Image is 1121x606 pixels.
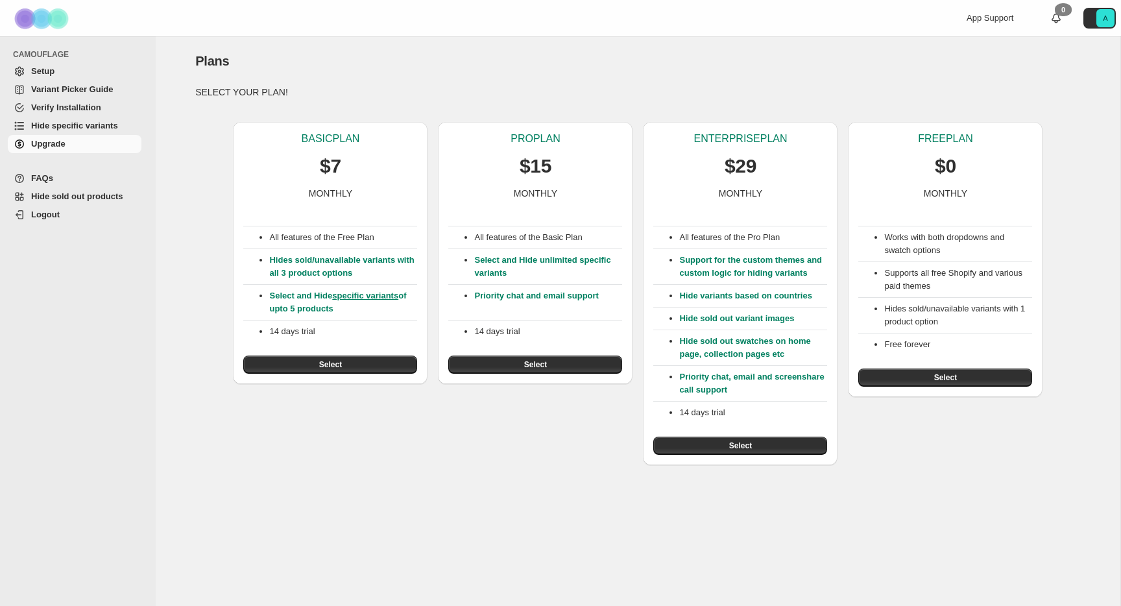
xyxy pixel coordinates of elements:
[884,302,1032,328] li: Hides sold/unavailable variants with 1 product option
[719,187,762,200] p: MONTHLY
[725,153,756,179] p: $29
[967,13,1013,23] span: App Support
[448,356,622,374] button: Select
[653,437,827,455] button: Select
[10,1,75,36] img: Camouflage
[679,406,827,419] p: 14 days trial
[31,103,101,112] span: Verify Installation
[934,372,957,383] span: Select
[679,254,827,280] p: Support for the custom themes and custom logic for hiding variants
[195,54,229,68] span: Plans
[31,66,54,76] span: Setup
[918,132,972,145] p: FREE PLAN
[924,187,967,200] p: MONTHLY
[693,132,787,145] p: ENTERPRISE PLAN
[8,206,141,224] a: Logout
[474,231,622,244] p: All features of the Basic Plan
[935,153,956,179] p: $0
[524,359,547,370] span: Select
[243,356,417,374] button: Select
[319,359,342,370] span: Select
[8,188,141,206] a: Hide sold out products
[679,289,827,302] p: Hide variants based on countries
[511,132,560,145] p: PRO PLAN
[474,289,622,315] p: Priority chat and email support
[31,210,60,219] span: Logout
[8,99,141,117] a: Verify Installation
[1096,9,1115,27] span: Avatar with initials A
[8,62,141,80] a: Setup
[332,291,398,300] a: specific variants
[679,335,827,361] p: Hide sold out swatches on home page, collection pages etc
[679,370,827,396] p: Priority chat, email and screenshare call support
[320,153,341,179] p: $7
[8,135,141,153] a: Upgrade
[8,169,141,188] a: FAQs
[729,441,752,451] span: Select
[195,86,1081,99] p: SELECT YOUR PLAN!
[31,173,53,183] span: FAQs
[474,325,622,338] p: 14 days trial
[679,312,827,325] p: Hide sold out variant images
[31,139,66,149] span: Upgrade
[269,289,417,315] p: Select and Hide of upto 5 products
[1083,8,1116,29] button: Avatar with initials A
[269,231,417,244] p: All features of the Free Plan
[514,187,557,200] p: MONTHLY
[1055,3,1072,16] div: 0
[679,231,827,244] p: All features of the Pro Plan
[302,132,360,145] p: BASIC PLAN
[31,191,123,201] span: Hide sold out products
[8,117,141,135] a: Hide specific variants
[474,254,622,280] p: Select and Hide unlimited specific variants
[884,338,1032,351] li: Free forever
[884,267,1032,293] li: Supports all free Shopify and various paid themes
[31,84,113,94] span: Variant Picker Guide
[1103,14,1108,22] text: A
[31,121,118,130] span: Hide specific variants
[13,49,147,60] span: CAMOUFLAGE
[1050,12,1063,25] a: 0
[520,153,551,179] p: $15
[269,325,417,338] p: 14 days trial
[269,254,417,280] p: Hides sold/unavailable variants with all 3 product options
[8,80,141,99] a: Variant Picker Guide
[309,187,352,200] p: MONTHLY
[858,369,1032,387] button: Select
[884,231,1032,257] li: Works with both dropdowns and swatch options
